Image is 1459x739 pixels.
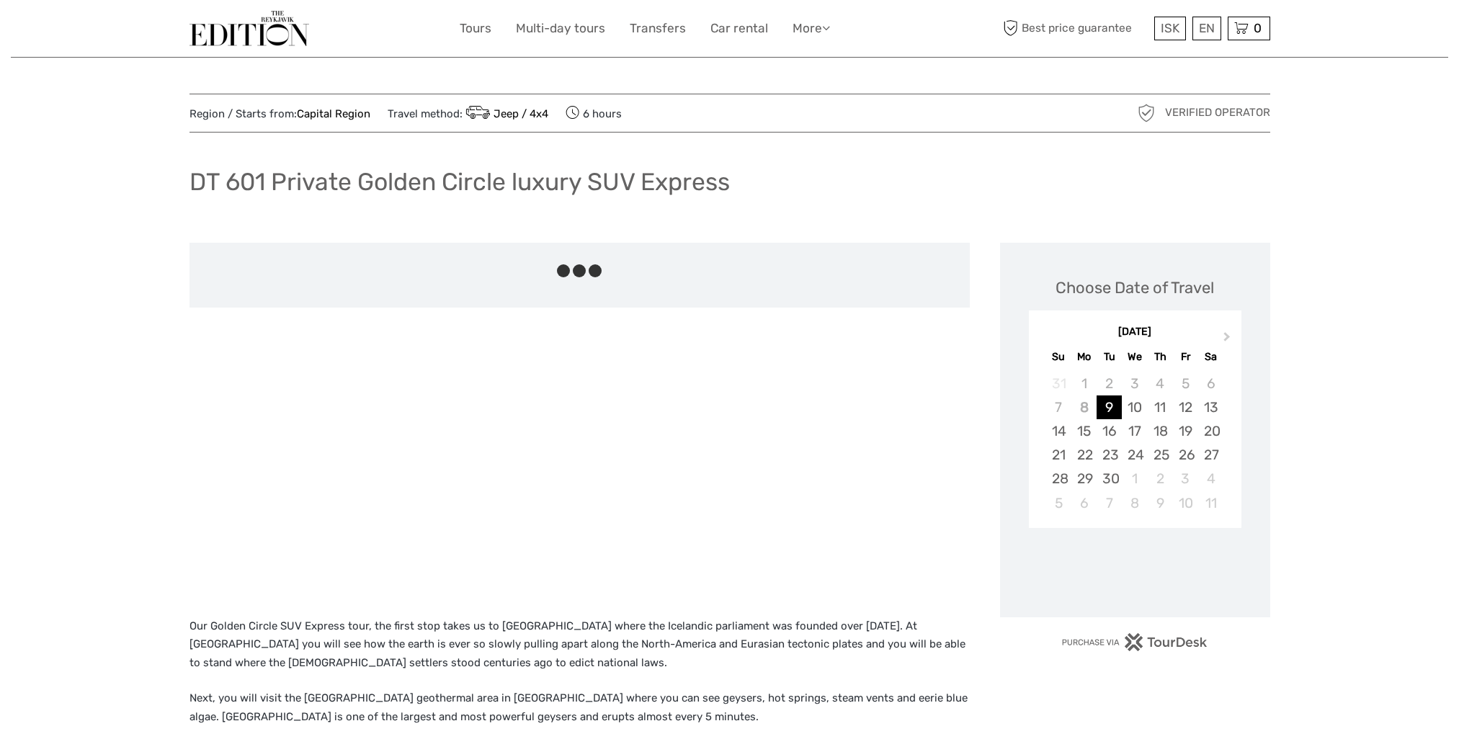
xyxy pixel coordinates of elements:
[1046,491,1071,515] div: Choose Sunday, October 5th, 2025
[1165,105,1270,120] span: Verified Operator
[630,18,686,39] a: Transfers
[1046,395,1071,419] div: Not available Sunday, September 7th, 2025
[1148,347,1173,367] div: Th
[388,103,549,123] span: Travel method:
[1173,443,1198,467] div: Choose Friday, September 26th, 2025
[1000,17,1151,40] span: Best price guarantee
[189,167,730,197] h1: DT 601 Private Golden Circle luxury SUV Express
[1122,443,1147,467] div: Choose Wednesday, September 24th, 2025
[516,18,605,39] a: Multi-day tours
[1192,17,1221,40] div: EN
[1122,491,1147,515] div: Choose Wednesday, October 8th, 2025
[1071,395,1097,419] div: Not available Monday, September 8th, 2025
[1029,325,1241,340] div: [DATE]
[297,107,370,120] a: Capital Region
[1198,467,1223,491] div: Choose Saturday, October 4th, 2025
[1071,491,1097,515] div: Choose Monday, October 6th, 2025
[189,107,370,122] span: Region / Starts from:
[1251,21,1264,35] span: 0
[1097,467,1122,491] div: Choose Tuesday, September 30th, 2025
[1122,419,1147,443] div: Choose Wednesday, September 17th, 2025
[1071,419,1097,443] div: Choose Monday, September 15th, 2025
[1198,347,1223,367] div: Sa
[1148,443,1173,467] div: Choose Thursday, September 25th, 2025
[1046,372,1071,395] div: Not available Sunday, August 31st, 2025
[1071,347,1097,367] div: Mo
[1061,633,1208,651] img: PurchaseViaTourDesk.png
[1097,347,1122,367] div: Tu
[1173,491,1198,515] div: Choose Friday, October 10th, 2025
[1046,467,1071,491] div: Choose Sunday, September 28th, 2025
[1148,467,1173,491] div: Choose Thursday, October 2nd, 2025
[1122,347,1147,367] div: We
[1097,372,1122,395] div: Not available Tuesday, September 2nd, 2025
[1056,277,1214,299] div: Choose Date of Travel
[1173,372,1198,395] div: Not available Friday, September 5th, 2025
[1135,102,1158,125] img: verified_operator_grey_128.png
[1148,395,1173,419] div: Choose Thursday, September 11th, 2025
[189,11,309,46] img: The Reykjavík Edition
[1071,467,1097,491] div: Choose Monday, September 29th, 2025
[463,107,549,120] a: Jeep / 4x4
[1122,395,1147,419] div: Choose Wednesday, September 10th, 2025
[1122,467,1147,491] div: Choose Wednesday, October 1st, 2025
[1198,419,1223,443] div: Choose Saturday, September 20th, 2025
[1071,443,1097,467] div: Choose Monday, September 22nd, 2025
[1161,21,1179,35] span: ISK
[1033,372,1236,515] div: month 2025-09
[1173,395,1198,419] div: Choose Friday, September 12th, 2025
[1173,467,1198,491] div: Choose Friday, October 3rd, 2025
[1198,491,1223,515] div: Choose Saturday, October 11th, 2025
[793,18,830,39] a: More
[1046,347,1071,367] div: Su
[1097,419,1122,443] div: Choose Tuesday, September 16th, 2025
[1173,419,1198,443] div: Choose Friday, September 19th, 2025
[1097,395,1122,419] div: Choose Tuesday, September 9th, 2025
[1097,443,1122,467] div: Choose Tuesday, September 23rd, 2025
[1071,372,1097,395] div: Not available Monday, September 1st, 2025
[710,18,768,39] a: Car rental
[1097,491,1122,515] div: Choose Tuesday, October 7th, 2025
[1046,419,1071,443] div: Choose Sunday, September 14th, 2025
[189,617,970,673] p: Our Golden Circle SUV Express tour, the first stop takes us to [GEOGRAPHIC_DATA] where the Icelan...
[1173,347,1198,367] div: Fr
[1198,443,1223,467] div: Choose Saturday, September 27th, 2025
[460,18,491,39] a: Tours
[1130,565,1140,575] div: Loading...
[566,103,622,123] span: 6 hours
[1148,491,1173,515] div: Choose Thursday, October 9th, 2025
[1148,372,1173,395] div: Not available Thursday, September 4th, 2025
[1198,372,1223,395] div: Not available Saturday, September 6th, 2025
[1046,443,1071,467] div: Choose Sunday, September 21st, 2025
[1122,372,1147,395] div: Not available Wednesday, September 3rd, 2025
[1148,419,1173,443] div: Choose Thursday, September 18th, 2025
[1217,328,1240,351] button: Next Month
[1198,395,1223,419] div: Choose Saturday, September 13th, 2025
